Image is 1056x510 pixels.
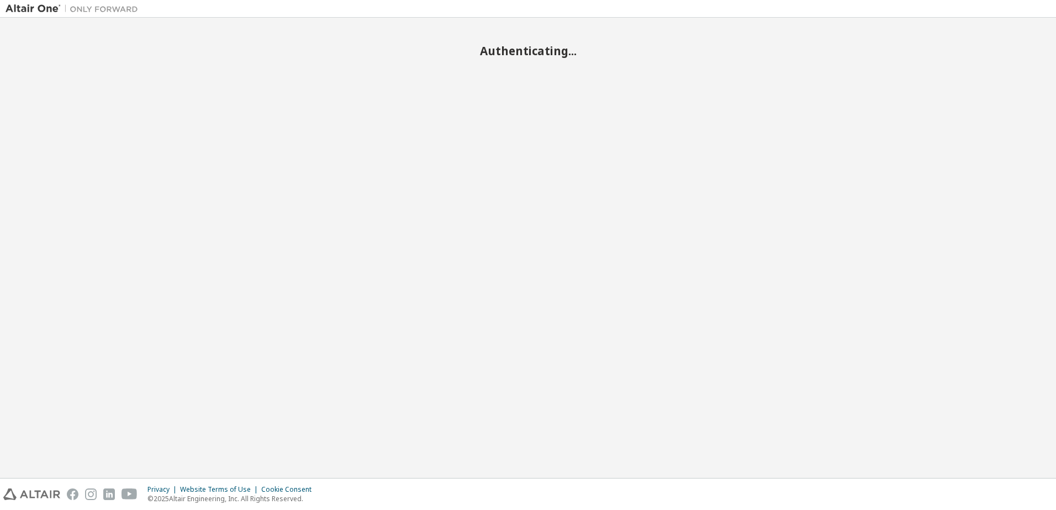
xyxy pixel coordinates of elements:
[180,485,261,494] div: Website Terms of Use
[147,485,180,494] div: Privacy
[261,485,318,494] div: Cookie Consent
[6,3,144,14] img: Altair One
[67,488,78,500] img: facebook.svg
[3,488,60,500] img: altair_logo.svg
[103,488,115,500] img: linkedin.svg
[122,488,138,500] img: youtube.svg
[85,488,97,500] img: instagram.svg
[6,44,1050,58] h2: Authenticating...
[147,494,318,503] p: © 2025 Altair Engineering, Inc. All Rights Reserved.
